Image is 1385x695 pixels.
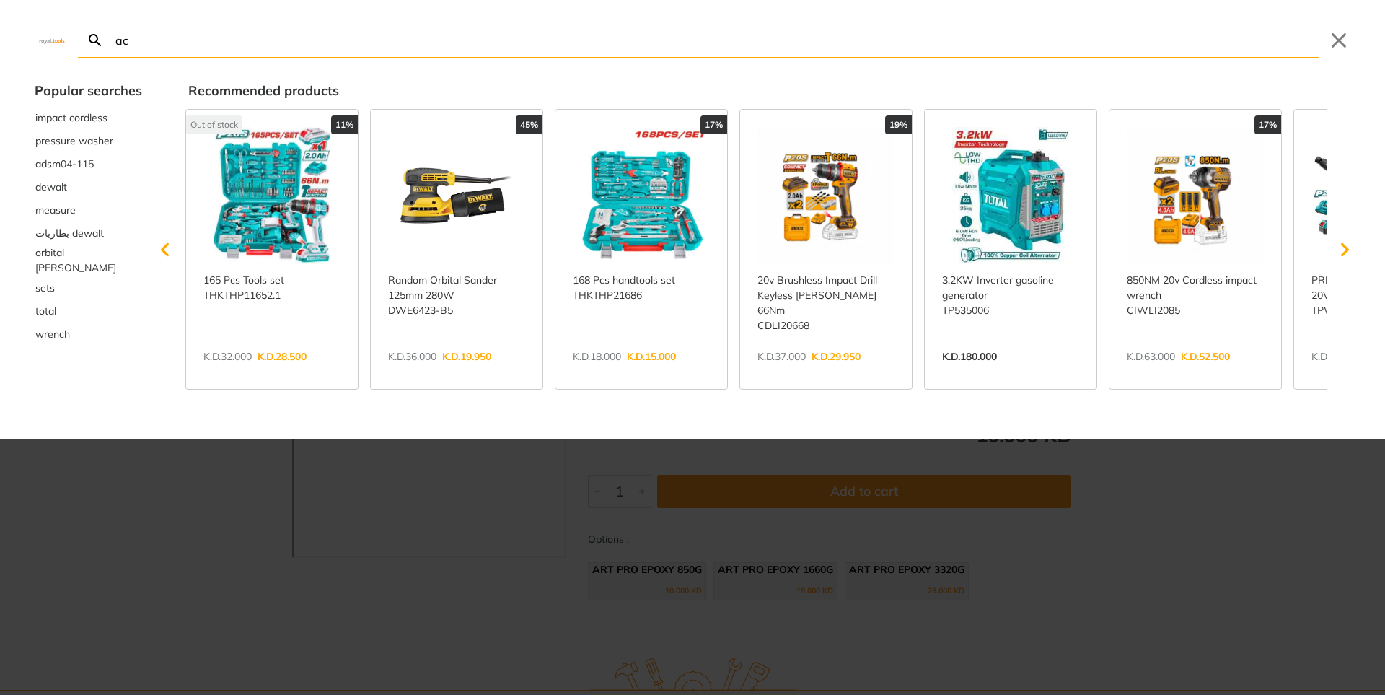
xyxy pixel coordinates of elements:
[516,115,542,134] div: 45%
[35,106,142,129] div: Suggestion: impact cordless
[35,300,142,323] button: Select suggestion: total
[188,81,1350,100] div: Recommended products
[35,134,113,149] span: pressure washer
[113,23,1319,57] input: Search…
[35,175,142,198] button: Select suggestion: dewalt
[885,115,912,134] div: 19%
[35,245,141,276] span: orbital [PERSON_NAME]
[35,245,142,276] button: Select suggestion: orbital sande
[35,110,107,126] span: impact cordless
[1330,235,1359,264] svg: Scroll right
[151,235,180,264] svg: Scroll left
[35,327,70,342] span: wrench
[35,175,142,198] div: Suggestion: dewalt
[35,157,94,172] span: adsm04-115
[35,203,76,218] span: measure
[331,115,358,134] div: 11%
[700,115,727,134] div: 17%
[35,152,142,175] div: Suggestion: adsm04-115
[35,198,142,222] div: Suggestion: measure
[87,32,104,49] svg: Search
[35,281,55,296] span: sets
[35,300,142,323] div: Suggestion: total
[35,129,142,152] div: Suggestion: pressure washer
[1254,115,1281,134] div: 17%
[35,323,142,346] div: Suggestion: wrench
[35,222,142,245] button: Select suggestion: بطاريات dewalt
[35,323,142,346] button: Select suggestion: wrench
[35,276,142,300] button: Select suggestion: sets
[35,226,104,241] span: بطاريات dewalt
[35,129,142,152] button: Select suggestion: pressure washer
[35,106,142,129] button: Select suggestion: impact cordless
[35,180,67,195] span: dewalt
[35,304,56,319] span: total
[35,276,142,300] div: Suggestion: sets
[1327,29,1350,52] button: Close
[35,245,142,276] div: Suggestion: orbital sande
[35,198,142,222] button: Select suggestion: measure
[35,222,142,245] div: Suggestion: بطاريات dewalt
[35,37,69,43] img: Close
[186,115,242,134] div: Out of stock
[35,81,142,100] div: Popular searches
[35,152,142,175] button: Select suggestion: adsm04-115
